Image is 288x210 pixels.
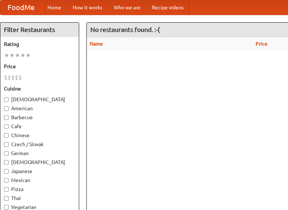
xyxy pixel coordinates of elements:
input: Thai [4,196,9,201]
a: FoodMe [0,0,42,15]
label: Mexican [4,177,75,184]
label: Barbecue [4,114,75,121]
h5: Price [4,63,75,70]
ng-pluralize: No restaurants found. :-( [90,26,160,33]
li: ★ [20,51,26,59]
label: [DEMOGRAPHIC_DATA] [4,96,75,103]
input: German [4,151,9,156]
input: Chinese [4,133,9,138]
li: $ [15,74,18,81]
input: Czech / Slovak [4,142,9,147]
a: Price [256,41,267,47]
input: Barbecue [4,115,9,120]
input: [DEMOGRAPHIC_DATA] [4,160,9,165]
label: Thai [4,195,75,202]
li: ★ [4,51,9,59]
input: Japanese [4,169,9,174]
input: Pizza [4,187,9,192]
label: Pizza [4,186,75,193]
input: Mexican [4,178,9,183]
label: American [4,105,75,112]
label: [DEMOGRAPHIC_DATA] [4,159,75,166]
li: $ [4,74,8,81]
input: Cafe [4,124,9,129]
label: Japanese [4,168,75,175]
h4: Filter Restaurants [0,23,79,37]
a: Name [90,41,103,47]
a: Who we are [108,0,146,15]
a: Recipe videos [146,0,189,15]
label: Cafe [4,123,75,130]
a: Home [42,0,67,15]
a: How it works [67,0,108,15]
label: Chinese [4,132,75,139]
label: German [4,150,75,157]
input: American [4,106,9,111]
li: ★ [9,51,15,59]
li: $ [18,74,22,81]
input: [DEMOGRAPHIC_DATA] [4,97,9,102]
h5: Cuisine [4,85,75,92]
li: $ [8,74,11,81]
li: $ [11,74,15,81]
h5: Rating [4,41,75,48]
li: ★ [15,51,20,59]
label: Czech / Slovak [4,141,75,148]
li: ★ [26,51,31,59]
input: Vegetarian [4,205,9,210]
